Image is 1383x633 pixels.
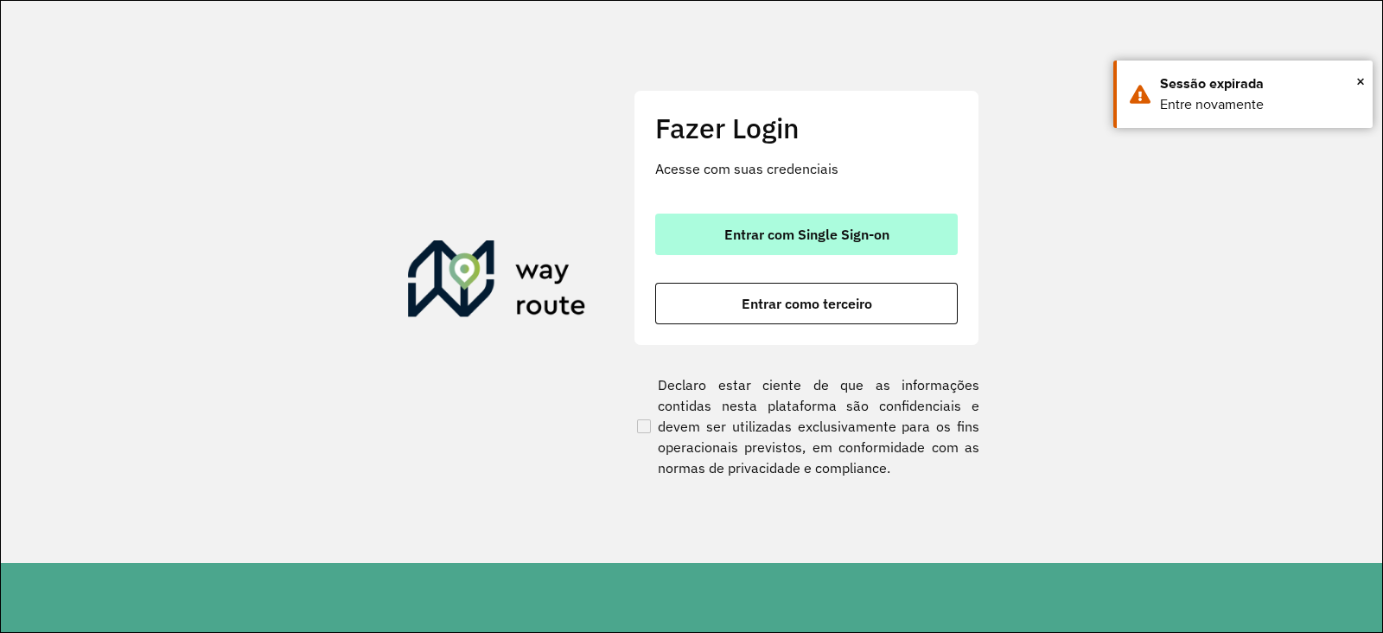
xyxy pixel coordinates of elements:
img: Roteirizador AmbevTech [408,240,586,323]
span: × [1356,68,1365,94]
div: Sessão expirada [1160,74,1360,94]
span: Entrar como terceiro [742,297,872,310]
button: button [655,283,958,324]
button: button [655,214,958,255]
p: Acesse com suas credenciais [655,158,958,179]
h2: Fazer Login [655,112,958,144]
button: Close [1356,68,1365,94]
label: Declaro estar ciente de que as informações contidas nesta plataforma são confidenciais e devem se... [634,374,979,478]
span: Entrar com Single Sign-on [724,227,889,241]
div: Entre novamente [1160,94,1360,115]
